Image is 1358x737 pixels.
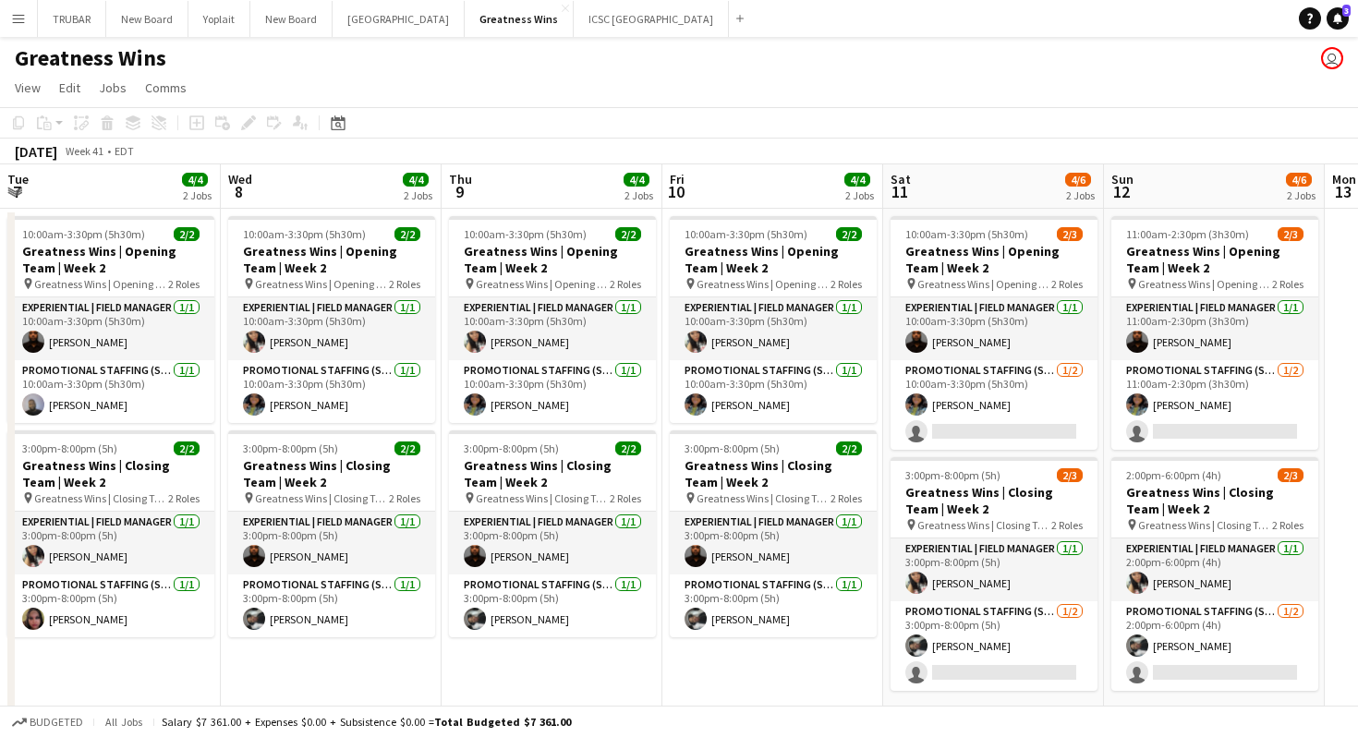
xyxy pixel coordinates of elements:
[7,216,214,423] app-job-card: 10:00am-3:30pm (5h30m)2/2Greatness Wins | Opening Team | Week 2 Greatness Wins | Opening Team | W...
[891,171,911,187] span: Sat
[1126,468,1221,482] span: 2:00pm-6:00pm (4h)
[891,484,1097,517] h3: Greatness Wins | Closing Team | Week 2
[1051,277,1083,291] span: 2 Roles
[1111,171,1134,187] span: Sun
[243,227,366,241] span: 10:00am-3:30pm (5h30m)
[891,457,1097,691] app-job-card: 3:00pm-8:00pm (5h)2/3Greatness Wins | Closing Team | Week 2 Greatness Wins | Closing Team | Week ...
[670,457,877,490] h3: Greatness Wins | Closing Team | Week 2
[1272,277,1303,291] span: 2 Roles
[905,227,1028,241] span: 10:00am-3:30pm (5h30m)
[670,243,877,276] h3: Greatness Wins | Opening Team | Week 2
[1342,5,1351,17] span: 3
[1066,188,1095,202] div: 2 Jobs
[389,491,420,505] span: 2 Roles
[697,491,831,505] span: Greatness Wins | Closing Team | Week 2
[1065,173,1091,187] span: 4/6
[394,227,420,241] span: 2/2
[670,430,877,637] app-job-card: 3:00pm-8:00pm (5h)2/2Greatness Wins | Closing Team | Week 2 Greatness Wins | Closing Team | Week ...
[5,181,29,202] span: 7
[7,297,214,360] app-card-role: Experiential | Field Manager1/110:00am-3:30pm (5h30m)[PERSON_NAME]
[404,188,432,202] div: 2 Jobs
[1111,601,1318,691] app-card-role: Promotional Staffing (Sales Staff)1/22:00pm-6:00pm (4h)[PERSON_NAME]
[917,518,1051,532] span: Greatness Wins | Closing Team | Week 2
[891,297,1097,360] app-card-role: Experiential | Field Manager1/110:00am-3:30pm (5h30m)[PERSON_NAME]
[831,277,862,291] span: 2 Roles
[1057,227,1083,241] span: 2/3
[449,430,656,637] app-job-card: 3:00pm-8:00pm (5h)2/2Greatness Wins | Closing Team | Week 2 Greatness Wins | Closing Team | Week ...
[7,430,214,637] app-job-card: 3:00pm-8:00pm (5h)2/2Greatness Wins | Closing Team | Week 2 Greatness Wins | Closing Team | Week ...
[225,181,252,202] span: 8
[615,227,641,241] span: 2/2
[115,144,134,158] div: EDT
[1272,518,1303,532] span: 2 Roles
[449,216,656,423] div: 10:00am-3:30pm (5h30m)2/2Greatness Wins | Opening Team | Week 2 Greatness Wins | Opening Team | W...
[624,173,649,187] span: 4/4
[1051,518,1083,532] span: 2 Roles
[106,1,188,37] button: New Board
[1138,277,1272,291] span: Greatness Wins | Opening Team | Week 2
[685,227,807,241] span: 10:00am-3:30pm (5h30m)
[449,457,656,490] h3: Greatness Wins | Closing Team | Week 2
[449,243,656,276] h3: Greatness Wins | Opening Team | Week 2
[255,277,389,291] span: Greatness Wins | Opening Team | Week 2
[174,441,200,455] span: 2/2
[1278,227,1303,241] span: 2/3
[243,441,338,455] span: 3:00pm-8:00pm (5h)
[228,360,435,423] app-card-role: Promotional Staffing (Sales Staff)1/110:00am-3:30pm (5h30m)[PERSON_NAME]
[697,277,831,291] span: Greatness Wins | Opening Team | Week 2
[891,601,1097,691] app-card-role: Promotional Staffing (Sales Staff)1/23:00pm-8:00pm (5h)[PERSON_NAME]
[7,76,48,100] a: View
[9,712,86,732] button: Budgeted
[891,538,1097,601] app-card-role: Experiential | Field Manager1/13:00pm-8:00pm (5h)[PERSON_NAME]
[844,173,870,187] span: 4/4
[449,574,656,637] app-card-role: Promotional Staffing (Sales Staff)1/13:00pm-8:00pm (5h)[PERSON_NAME]
[99,79,127,96] span: Jobs
[7,512,214,574] app-card-role: Experiential | Field Manager1/13:00pm-8:00pm (5h)[PERSON_NAME]
[168,491,200,505] span: 2 Roles
[449,512,656,574] app-card-role: Experiential | Field Manager1/13:00pm-8:00pm (5h)[PERSON_NAME]
[449,171,472,187] span: Thu
[52,76,88,100] a: Edit
[1327,7,1349,30] a: 3
[174,227,200,241] span: 2/2
[38,1,106,37] button: TRUBAR
[7,360,214,423] app-card-role: Promotional Staffing (Sales Staff)1/110:00am-3:30pm (5h30m)[PERSON_NAME]
[685,441,780,455] span: 3:00pm-8:00pm (5h)
[1329,181,1356,202] span: 13
[610,491,641,505] span: 2 Roles
[228,512,435,574] app-card-role: Experiential | Field Manager1/13:00pm-8:00pm (5h)[PERSON_NAME]
[333,1,465,37] button: [GEOGRAPHIC_DATA]
[7,574,214,637] app-card-role: Promotional Staffing (Sales Staff)1/13:00pm-8:00pm (5h)[PERSON_NAME]
[91,76,134,100] a: Jobs
[891,216,1097,450] app-job-card: 10:00am-3:30pm (5h30m)2/3Greatness Wins | Opening Team | Week 2 Greatness Wins | Opening Team | W...
[1111,484,1318,517] h3: Greatness Wins | Closing Team | Week 2
[394,441,420,455] span: 2/2
[1111,216,1318,450] app-job-card: 11:00am-2:30pm (3h30m)2/3Greatness Wins | Opening Team | Week 2 Greatness Wins | Opening Team | W...
[228,216,435,423] div: 10:00am-3:30pm (5h30m)2/2Greatness Wins | Opening Team | Week 2 Greatness Wins | Opening Team | W...
[183,188,212,202] div: 2 Jobs
[917,277,1051,291] span: Greatness Wins | Opening Team | Week 2
[1321,47,1343,69] app-user-avatar: Jamaal Jemmott
[465,1,574,37] button: Greatness Wins
[670,216,877,423] app-job-card: 10:00am-3:30pm (5h30m)2/2Greatness Wins | Opening Team | Week 2 Greatness Wins | Opening Team | W...
[449,360,656,423] app-card-role: Promotional Staffing (Sales Staff)1/110:00am-3:30pm (5h30m)[PERSON_NAME]
[34,277,168,291] span: Greatness Wins | Opening Team | Week 2
[1138,518,1272,532] span: Greatness Wins | Closing Team | Week 2
[1111,243,1318,276] h3: Greatness Wins | Opening Team | Week 2
[670,512,877,574] app-card-role: Experiential | Field Manager1/13:00pm-8:00pm (5h)[PERSON_NAME]
[891,360,1097,450] app-card-role: Promotional Staffing (Sales Staff)1/210:00am-3:30pm (5h30m)[PERSON_NAME]
[1286,173,1312,187] span: 4/6
[228,430,435,637] app-job-card: 3:00pm-8:00pm (5h)2/2Greatness Wins | Closing Team | Week 2 Greatness Wins | Closing Team | Week ...
[615,441,641,455] span: 2/2
[1126,227,1249,241] span: 11:00am-2:30pm (3h30m)
[891,243,1097,276] h3: Greatness Wins | Opening Team | Week 2
[476,277,610,291] span: Greatness Wins | Opening Team | Week 2
[255,491,389,505] span: Greatness Wins | Closing Team | Week 2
